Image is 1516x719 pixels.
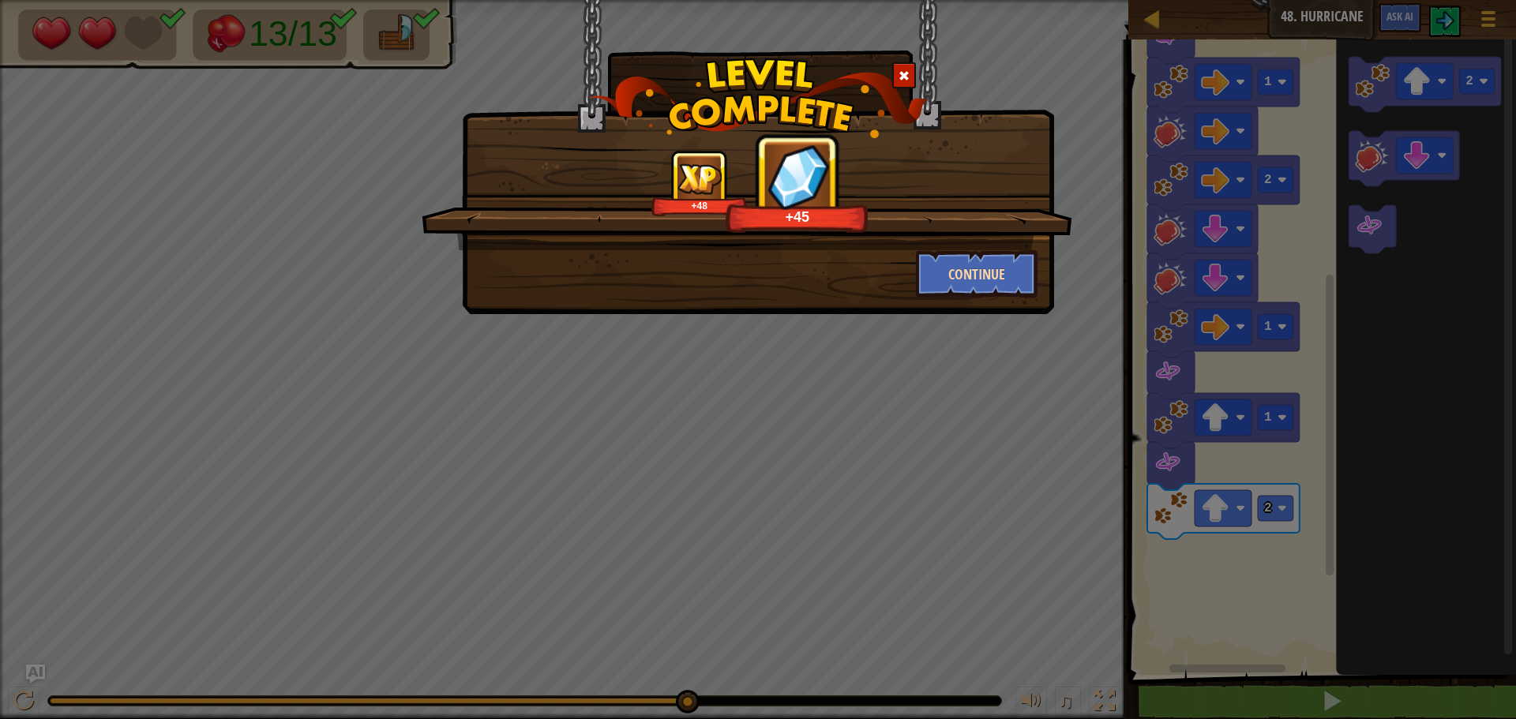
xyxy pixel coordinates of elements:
div: +48 [655,200,744,212]
div: +45 [730,208,865,226]
button: Continue [916,250,1038,298]
img: reward_icon_xp.png [677,163,722,194]
img: level_complete.png [589,58,928,138]
img: reward_icon_gems.png [767,144,828,209]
